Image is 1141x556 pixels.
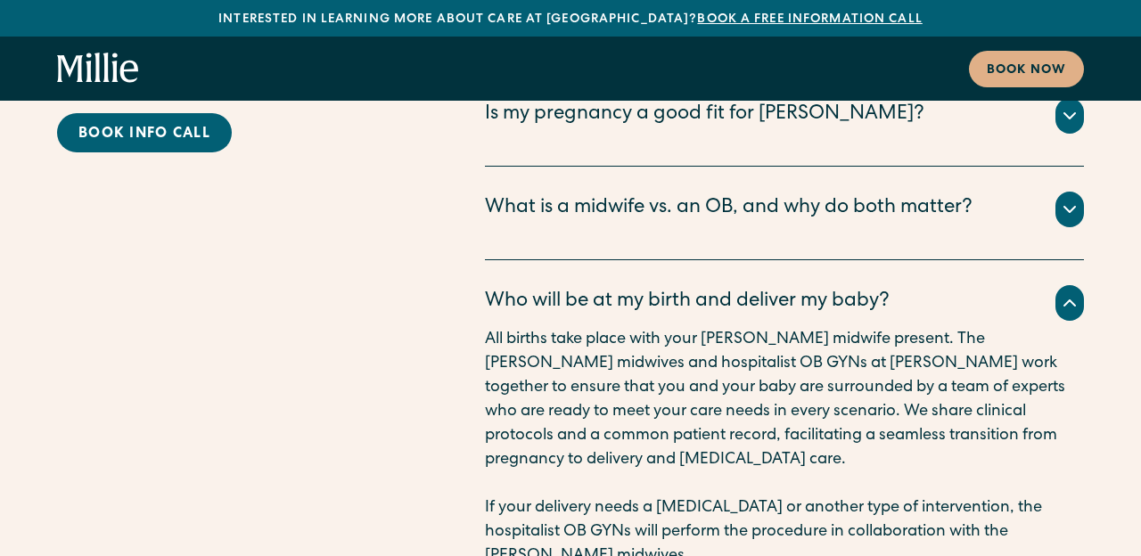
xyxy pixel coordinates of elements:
[485,194,973,224] div: What is a midwife vs. an OB, and why do both matter?
[78,124,210,145] div: Book info call
[987,61,1066,80] div: Book now
[485,101,924,130] div: Is my pregnancy a good fit for [PERSON_NAME]?
[697,13,922,26] a: Book a free information call
[485,288,890,317] div: Who will be at my birth and deliver my baby?
[485,472,1084,496] p: ‍
[57,53,139,85] a: home
[485,328,1084,472] p: All births take place with your [PERSON_NAME] midwife present. The [PERSON_NAME] midwives and hos...
[57,113,232,152] a: Book info call
[969,51,1084,87] a: Book now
